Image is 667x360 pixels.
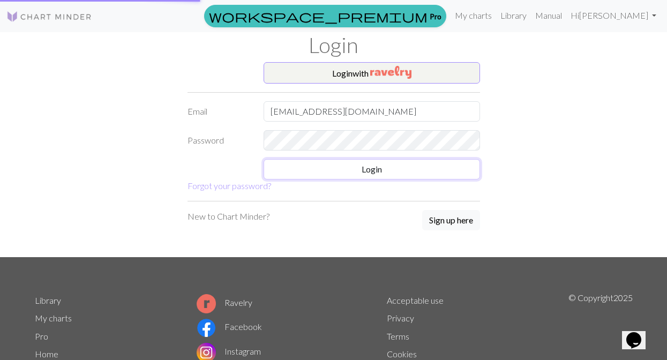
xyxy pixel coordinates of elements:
a: Sign up here [422,210,480,231]
a: Ravelry [197,297,252,307]
a: Instagram [197,346,261,356]
img: Facebook logo [197,318,216,337]
a: Manual [531,5,566,26]
label: Email [181,101,258,122]
p: New to Chart Minder? [188,210,269,223]
a: Pro [35,331,48,341]
img: Ravelry logo [197,294,216,313]
span: workspace_premium [209,9,428,24]
a: Library [496,5,531,26]
a: My charts [451,5,496,26]
a: Terms [387,331,409,341]
button: Sign up here [422,210,480,230]
img: Logo [6,10,92,23]
a: Facebook [197,321,262,332]
iframe: chat widget [622,317,656,349]
a: My charts [35,313,72,323]
h1: Login [28,32,639,58]
a: Hi[PERSON_NAME] [566,5,661,26]
label: Password [181,130,258,151]
a: Cookies [387,349,417,359]
a: Privacy [387,313,414,323]
button: Loginwith [264,62,480,84]
img: Ravelry [370,66,411,79]
button: Login [264,159,480,179]
a: Pro [204,5,446,27]
a: Forgot your password? [188,181,271,191]
a: Home [35,349,58,359]
a: Acceptable use [387,295,444,305]
a: Library [35,295,61,305]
